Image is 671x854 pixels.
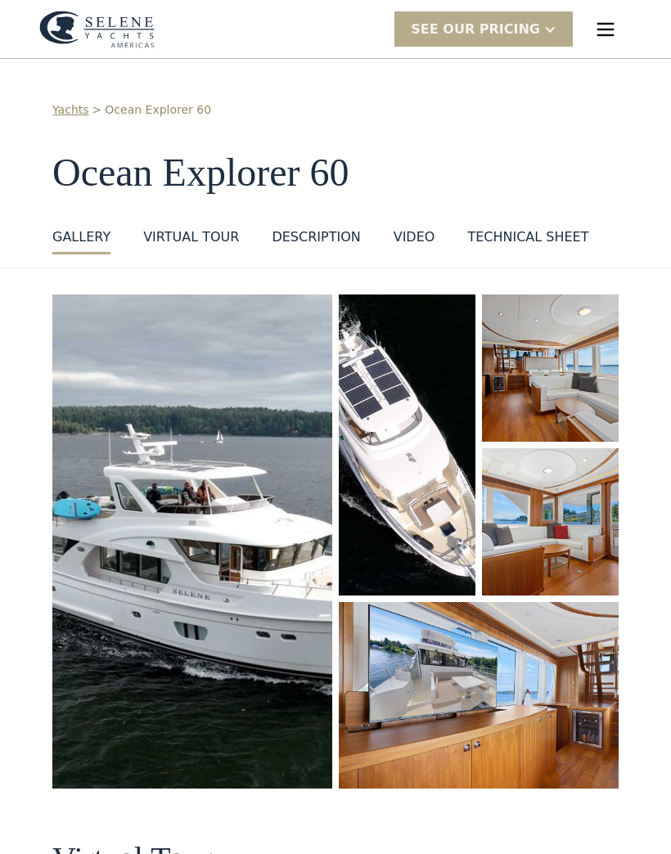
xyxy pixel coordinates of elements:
[394,11,573,47] div: SEE Our Pricing
[39,11,155,48] img: logo
[339,294,475,596] a: open lightbox
[467,227,588,247] div: Technical sheet
[52,227,110,247] div: GALLERY
[92,101,102,119] div: >
[39,11,155,48] a: home
[411,20,540,39] div: SEE Our Pricing
[272,227,360,254] a: DESCRIPTION
[394,227,435,247] div: VIDEO
[272,227,360,247] div: DESCRIPTION
[394,227,435,254] a: VIDEO
[339,602,619,789] a: open lightbox
[467,227,588,254] a: Technical sheet
[52,151,619,195] h1: Ocean Explorer 60
[52,294,332,789] a: open lightbox
[482,294,619,442] a: open lightbox
[482,448,619,596] a: open lightbox
[143,227,239,247] div: VIRTUAL TOUR
[143,227,239,254] a: VIRTUAL TOUR
[52,227,110,254] a: GALLERY
[105,101,211,119] a: Ocean Explorer 60
[52,101,89,119] a: Yachts
[579,3,632,56] div: menu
